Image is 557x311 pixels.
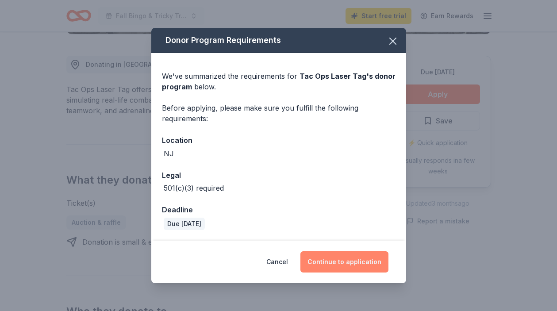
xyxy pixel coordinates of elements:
[162,134,396,146] div: Location
[162,103,396,124] div: Before applying, please make sure you fulfill the following requirements:
[300,251,388,273] button: Continue to application
[164,183,224,193] div: 501(c)(3) required
[162,169,396,181] div: Legal
[164,148,174,159] div: NJ
[162,204,396,215] div: Deadline
[164,218,205,230] div: Due [DATE]
[266,251,288,273] button: Cancel
[151,28,406,53] div: Donor Program Requirements
[162,71,396,92] div: We've summarized the requirements for below.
